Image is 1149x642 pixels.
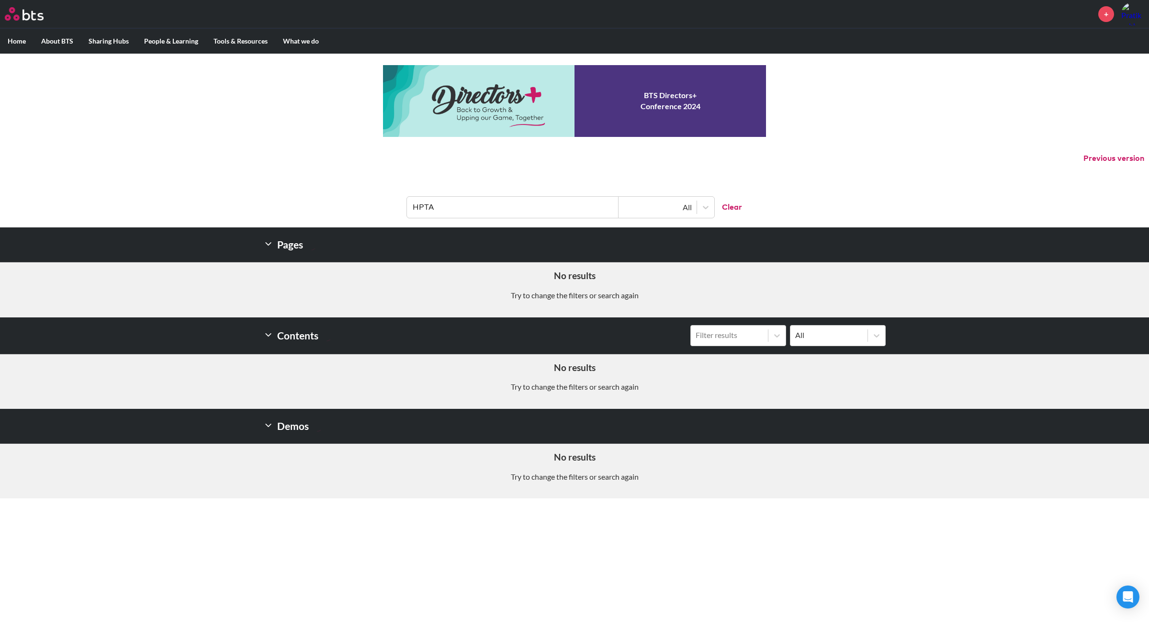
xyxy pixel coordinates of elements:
a: Profile [1121,2,1144,25]
label: People & Learning [136,29,206,54]
h5: No results [7,361,1142,374]
div: Open Intercom Messenger [1116,586,1139,608]
h2: Contents [263,325,332,346]
img: BTS Logo [5,7,44,21]
img: Pratik Sabherwal [1121,2,1144,25]
h5: No results [7,451,1142,464]
p: Try to change the filters or search again [7,382,1142,392]
a: Go home [5,7,61,21]
h2: Pages [263,235,316,254]
a: + [1098,6,1114,22]
label: Tools & Resources [206,29,275,54]
p: Try to change the filters or search again [7,290,1142,301]
input: Find contents, pages and demos... [407,197,619,218]
label: Sharing Hubs [81,29,136,54]
div: All [795,330,863,340]
button: Clear [714,197,742,218]
a: Conference 2024 [383,65,766,137]
label: What we do [275,29,327,54]
h5: No results [7,270,1142,282]
label: About BTS [34,29,81,54]
div: All [623,202,692,213]
button: Previous version [1083,153,1144,164]
div: Filter results [696,330,763,340]
h2: Demos [263,417,322,436]
p: Try to change the filters or search again [7,472,1142,482]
